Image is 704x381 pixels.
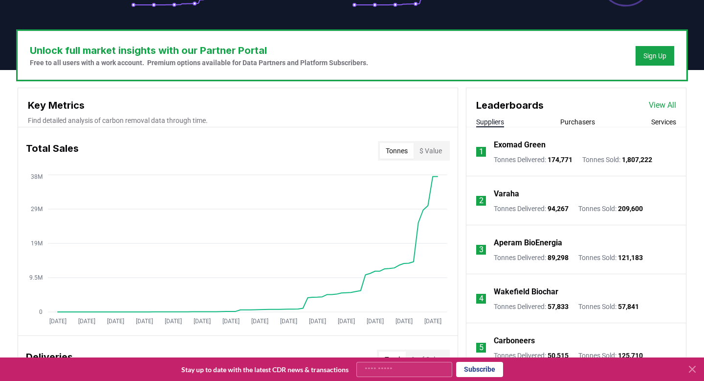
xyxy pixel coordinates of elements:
[309,318,326,325] tspan: [DATE]
[222,318,240,325] tspan: [DATE]
[379,352,406,367] button: Total
[30,58,368,68] p: Free to all users with a work account. Premium options available for Data Partners and Platform S...
[578,351,643,360] p: Tonnes Sold :
[494,204,569,214] p: Tonnes Delivered :
[578,253,643,262] p: Tonnes Sold :
[651,117,676,127] button: Services
[494,286,558,298] a: Wakefield Biochar
[476,98,544,113] h3: Leaderboards
[338,318,355,325] tspan: [DATE]
[476,117,504,127] button: Suppliers
[636,46,674,66] button: Sign Up
[578,204,643,214] p: Tonnes Sold :
[479,293,484,305] p: 4
[494,351,569,360] p: Tonnes Delivered :
[479,195,484,207] p: 2
[548,303,569,310] span: 57,833
[26,141,79,161] h3: Total Sales
[28,98,448,113] h3: Key Metrics
[380,143,414,159] button: Tonnes
[494,155,572,165] p: Tonnes Delivered :
[479,244,484,256] p: 3
[26,350,73,369] h3: Deliveries
[367,318,384,325] tspan: [DATE]
[396,318,413,325] tspan: [DATE]
[31,173,43,180] tspan: 38M
[494,188,519,200] a: Varaha
[548,254,569,262] span: 89,298
[165,318,182,325] tspan: [DATE]
[494,237,562,249] a: Aperam BioEnergia
[28,116,448,125] p: Find detailed analysis of carbon removal data through time.
[560,117,595,127] button: Purchasers
[548,156,572,164] span: 174,771
[194,318,211,325] tspan: [DATE]
[31,240,43,247] tspan: 19M
[548,352,569,359] span: 50,515
[494,253,569,262] p: Tonnes Delivered :
[31,206,43,213] tspan: 29M
[49,318,66,325] tspan: [DATE]
[136,318,153,325] tspan: [DATE]
[251,318,268,325] tspan: [DATE]
[618,303,639,310] span: 57,841
[582,155,652,165] p: Tonnes Sold :
[29,274,43,281] tspan: 9.5M
[494,335,535,347] a: Carboneers
[649,99,676,111] a: View All
[280,318,297,325] tspan: [DATE]
[643,51,666,61] a: Sign Up
[39,309,43,315] tspan: 0
[78,318,95,325] tspan: [DATE]
[406,352,448,367] button: % of Sales
[618,254,643,262] span: 121,183
[414,143,448,159] button: $ Value
[618,205,643,213] span: 209,600
[494,302,569,311] p: Tonnes Delivered :
[107,318,124,325] tspan: [DATE]
[479,342,484,354] p: 5
[30,43,368,58] h3: Unlock full market insights with our Partner Portal
[578,302,639,311] p: Tonnes Sold :
[494,139,546,151] a: Exomad Green
[622,156,652,164] span: 1,807,222
[479,146,484,158] p: 1
[618,352,643,359] span: 125,710
[548,205,569,213] span: 94,267
[424,318,441,325] tspan: [DATE]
